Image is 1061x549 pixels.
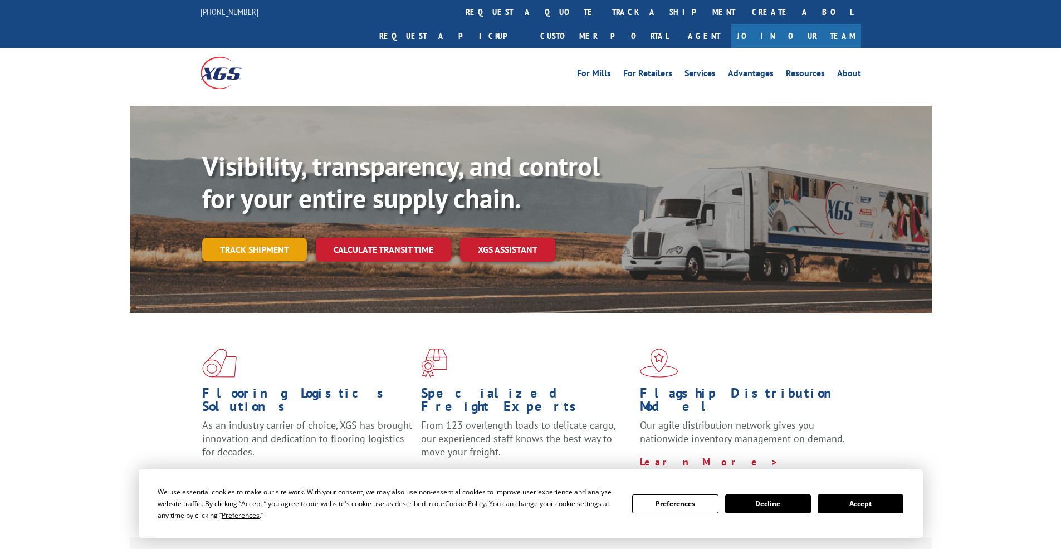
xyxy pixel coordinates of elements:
[158,486,619,521] div: We use essential cookies to make our site work. With your consent, we may also use non-essential ...
[640,349,678,378] img: xgs-icon-flagship-distribution-model-red
[201,6,258,17] a: [PHONE_NUMBER]
[202,469,341,482] a: Learn More >
[139,469,923,538] div: Cookie Consent Prompt
[684,69,716,81] a: Services
[640,455,779,468] a: Learn More >
[421,386,632,419] h1: Specialized Freight Experts
[316,238,451,262] a: Calculate transit time
[677,24,731,48] a: Agent
[731,24,861,48] a: Join Our Team
[786,69,825,81] a: Resources
[421,469,560,482] a: Learn More >
[421,419,632,468] p: From 123 overlength loads to delicate cargo, our experienced staff knows the best way to move you...
[728,69,774,81] a: Advantages
[818,494,903,513] button: Accept
[202,238,307,261] a: Track shipment
[640,419,845,445] span: Our agile distribution network gives you nationwide inventory management on demand.
[202,149,600,215] b: Visibility, transparency, and control for your entire supply chain.
[202,349,237,378] img: xgs-icon-total-supply-chain-intelligence-red
[421,349,447,378] img: xgs-icon-focused-on-flooring-red
[202,419,412,458] span: As an industry carrier of choice, XGS has brought innovation and dedication to flooring logistics...
[202,386,413,419] h1: Flooring Logistics Solutions
[460,238,555,262] a: XGS ASSISTANT
[577,69,611,81] a: For Mills
[725,494,811,513] button: Decline
[837,69,861,81] a: About
[632,494,718,513] button: Preferences
[371,24,532,48] a: Request a pickup
[640,386,850,419] h1: Flagship Distribution Model
[532,24,677,48] a: Customer Portal
[445,499,486,508] span: Cookie Policy
[222,511,260,520] span: Preferences
[623,69,672,81] a: For Retailers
